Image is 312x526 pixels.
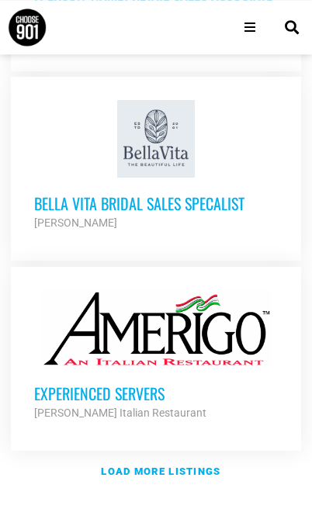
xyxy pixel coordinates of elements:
strong: [PERSON_NAME] Italian Restaurant [34,407,206,419]
h3: Experienced Servers [34,383,278,403]
h3: Bella Vita Bridal Sales Specalist [34,193,278,213]
a: Load more listings [8,454,304,490]
a: Experienced Servers [PERSON_NAME] Italian Restaurant [11,267,301,445]
a: Bella Vita Bridal Sales Specalist [PERSON_NAME] [11,77,301,255]
strong: [PERSON_NAME] [34,216,117,229]
div: Search [279,15,305,40]
div: Open/Close Menu [236,13,264,41]
strong: Load more listings [101,465,220,477]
